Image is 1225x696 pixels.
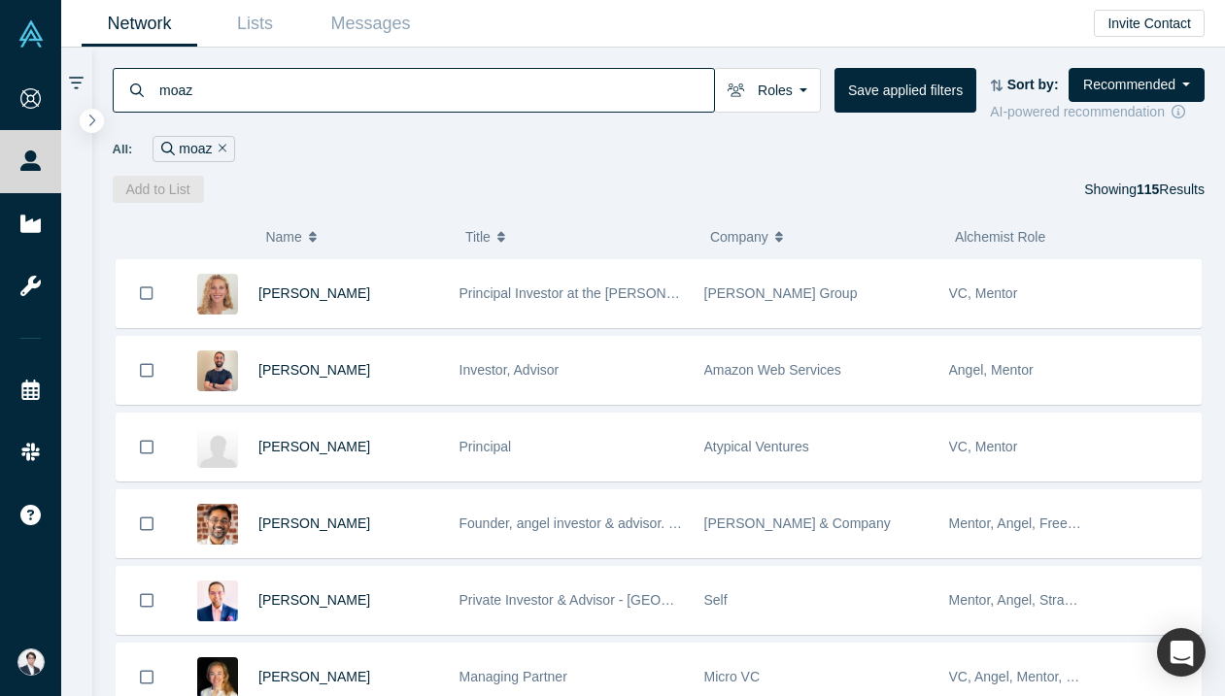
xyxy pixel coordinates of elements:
button: Save applied filters [834,68,976,113]
span: Self [704,592,728,608]
img: Megan Cain's Profile Image [197,274,238,315]
a: [PERSON_NAME] [258,439,370,454]
button: Bookmark [117,414,177,481]
span: Founder, angel investor & advisor. Recovering corporate executive. [459,515,864,531]
a: [PERSON_NAME] [258,515,370,531]
a: Messages [313,1,428,47]
span: Mentor, Angel, Freelancer / Consultant, VC [949,515,1208,531]
span: Company [710,216,768,257]
span: Alchemist Role [955,229,1045,245]
button: Title [465,216,690,257]
img: Nikhil Raj's Profile Image [197,504,238,545]
button: Bookmark [117,490,177,557]
button: Remove Filter [213,138,227,160]
span: VC, Mentor [949,439,1018,454]
button: Roles [714,68,821,113]
span: Private Investor & Advisor - [GEOGRAPHIC_DATA] (VC / [GEOGRAPHIC_DATA]) [459,592,954,608]
img: Eisuke Shimizu's Account [17,648,45,676]
a: [PERSON_NAME] [258,592,370,608]
button: Bookmark [117,337,177,404]
strong: Sort by: [1007,77,1059,92]
span: All: [113,140,133,159]
button: Name [265,216,445,257]
span: Principal [459,439,512,454]
span: Results [1137,182,1205,197]
span: Name [265,216,301,257]
button: Recommended [1069,68,1205,102]
input: Search by name, title, company, summary, expertise, investment criteria or topics of focus [157,67,714,113]
span: Amazon Web Services [704,362,841,378]
a: [PERSON_NAME] [258,669,370,684]
span: Principal Investor at the [PERSON_NAME] Group [459,285,759,301]
a: [PERSON_NAME] [258,362,370,378]
a: Lists [197,1,313,47]
button: Add to List [113,176,204,203]
button: Bookmark [117,259,177,327]
span: Managing Partner [459,669,567,684]
span: Title [465,216,491,257]
button: Company [710,216,935,257]
a: [PERSON_NAME] [258,285,370,301]
span: VC, Mentor [949,285,1018,301]
div: AI-powered recommendation [990,102,1205,122]
span: VC, Angel, Mentor, Channel Partner [949,669,1166,684]
strong: 115 [1137,182,1159,197]
button: Bookmark [117,567,177,634]
span: Angel, Mentor [949,362,1034,378]
span: Investor, Advisor [459,362,560,378]
span: Atypical Ventures [704,439,809,454]
span: [PERSON_NAME] & Company [704,515,891,531]
a: Network [82,1,197,47]
span: [PERSON_NAME] Group [704,285,858,301]
img: Lili Rogowsky's Profile Image [197,427,238,468]
div: Showing [1084,176,1205,203]
img: Ario Keshani's Profile Image [197,350,238,391]
img: Alchemist Vault Logo [17,20,45,48]
div: moaz [153,136,235,162]
span: Micro VC [704,669,761,684]
button: Invite Contact [1094,10,1205,37]
img: Pranav Bhuta's Profile Image [197,580,238,621]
